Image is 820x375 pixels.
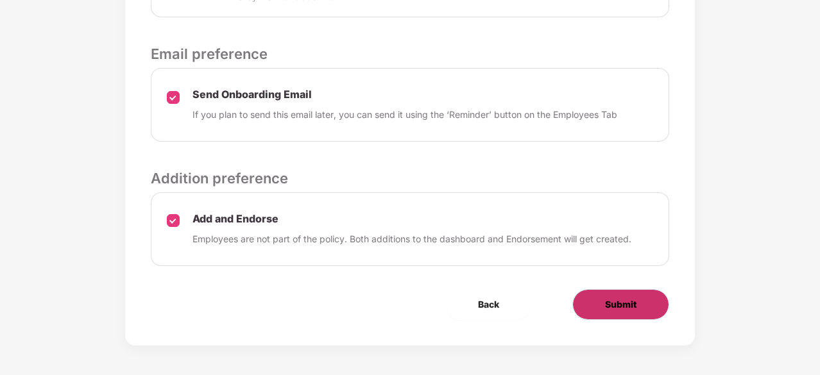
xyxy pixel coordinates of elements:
span: Submit [605,297,636,312]
p: Email preference [151,43,669,65]
p: Send Onboarding Email [192,88,617,101]
p: If you plan to send this email later, you can send it using the ‘Reminder’ button on the Employee... [192,108,617,122]
button: Submit [572,289,669,320]
p: Addition preference [151,167,669,189]
button: Back [446,289,531,320]
p: Add and Endorse [192,212,631,226]
span: Back [478,297,499,312]
p: Employees are not part of the policy. Both additions to the dashboard and Endorsement will get cr... [192,232,631,246]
